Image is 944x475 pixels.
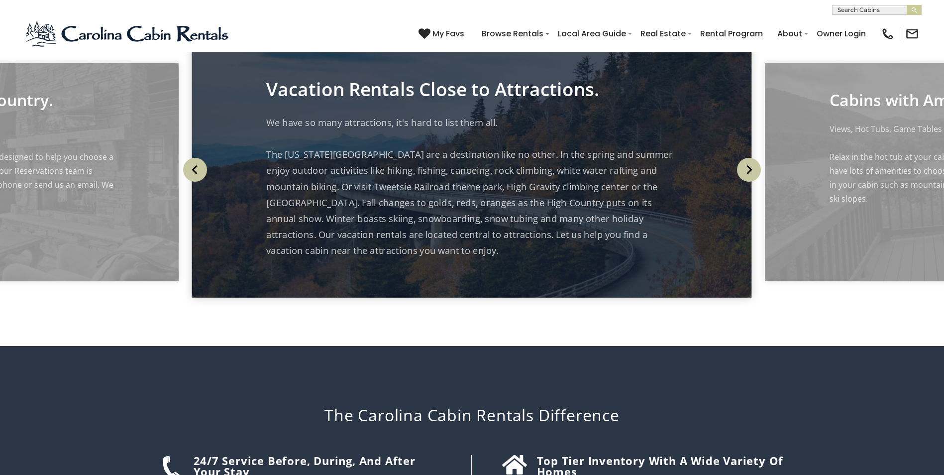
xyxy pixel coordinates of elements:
button: Next [733,147,765,192]
img: Blue-2.png [25,19,231,49]
a: Browse Rentals [477,25,548,42]
img: phone-regular-black.png [881,27,895,41]
a: Owner Login [812,25,871,42]
a: About [772,25,807,42]
a: Real Estate [635,25,691,42]
img: arrow [737,158,761,182]
img: mail-regular-black.png [905,27,919,41]
h2: The Carolina Cabin Rentals Difference [154,406,791,425]
p: Vacation Rentals Close to Attractions. [267,82,678,98]
span: My Favs [432,27,464,40]
a: My Favs [419,27,467,40]
a: Local Area Guide [553,25,631,42]
a: Rental Program [695,25,768,42]
p: We have so many attractions, it's hard to list them all. The [US_STATE][GEOGRAPHIC_DATA] are a de... [267,115,678,259]
img: arrow [183,158,207,182]
button: Previous [179,147,211,192]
